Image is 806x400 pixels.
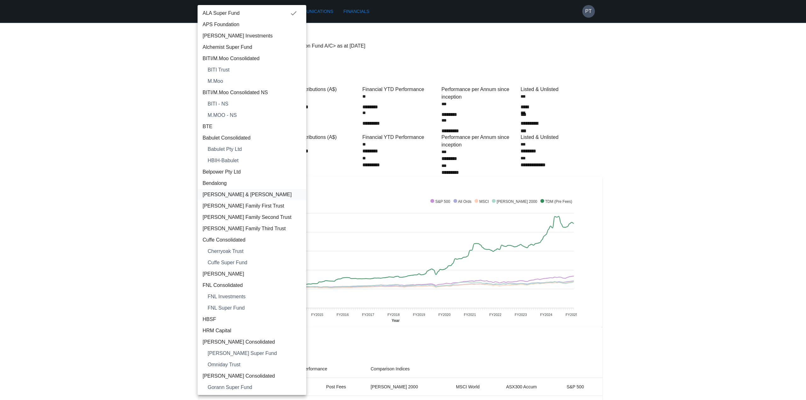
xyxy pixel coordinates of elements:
span: Gorann Super Fund [208,384,301,391]
span: Bendalong [203,180,301,187]
span: [PERSON_NAME] [203,270,301,278]
span: FNL Consolidated [203,282,301,289]
span: HBIH-Babulet [208,157,301,164]
span: BITI/M.Moo Consolidated [203,55,301,62]
span: BITI Trust [208,66,301,74]
span: Babulet Pty Ltd [208,146,301,153]
span: [PERSON_NAME] Consolidated [203,372,301,380]
span: [PERSON_NAME] Family Third Trust [203,225,301,232]
span: [PERSON_NAME] Investments [203,32,301,40]
span: APS Foundation [203,21,301,28]
span: Omniday Trust [208,361,301,369]
span: [PERSON_NAME] Consolidated [203,338,301,346]
span: [PERSON_NAME] Family First Trust [203,202,301,210]
span: [PERSON_NAME] & [PERSON_NAME] [203,191,301,198]
span: ALA Super Fund [203,9,290,17]
span: BITI/M.Moo Consolidated NS [203,89,301,96]
span: Babulet Consolidated [203,134,301,142]
span: M.MOO - NS [208,111,301,119]
span: [PERSON_NAME] Family Second Trust [203,214,301,221]
span: BTE [203,123,301,130]
span: Alchemist Super Fund [203,43,301,51]
span: HBSF [203,316,301,323]
span: Cuffe Consolidated [203,236,301,244]
span: FNL Investments [208,293,301,300]
span: Belpower Pty Ltd [203,168,301,176]
span: BITI - NS [208,100,301,108]
span: Cuffe Super Fund [208,259,301,266]
span: FNL Super Fund [208,304,301,312]
span: HRM Capital [203,327,301,334]
span: M.Moo [208,77,301,85]
span: [PERSON_NAME] Super Fund [208,350,301,357]
span: Cherryoak Trust [208,248,301,255]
